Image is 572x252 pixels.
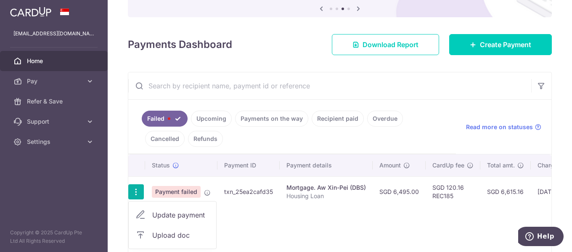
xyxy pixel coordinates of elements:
a: Download Report [332,34,439,55]
a: Cancelled [145,131,185,147]
td: SGD 120.16 REC185 [426,176,480,207]
span: Download Report [363,40,418,50]
iframe: Opens a widget where you can find more information [518,227,564,248]
td: SGD 6,495.00 [373,176,426,207]
p: [EMAIL_ADDRESS][DOMAIN_NAME] [13,29,94,38]
p: Housing Loan [286,192,366,200]
td: SGD 6,615.16 [480,176,531,207]
span: Payment failed [152,186,201,198]
a: Payments on the way [235,111,308,127]
td: txn_25ea2cafd35 [217,176,280,207]
span: Create Payment [480,40,531,50]
span: Pay [27,77,82,85]
a: Failed [142,111,188,127]
a: Recipient paid [312,111,364,127]
span: Status [152,161,170,170]
a: Upcoming [191,111,232,127]
span: Total amt. [487,161,515,170]
span: Amount [379,161,401,170]
span: Refer & Save [27,97,82,106]
a: Read more on statuses [466,123,541,131]
div: Mortgage. Aw Xin-Pei (DBS) [286,183,366,192]
span: Read more on statuses [466,123,533,131]
span: Settings [27,138,82,146]
a: Refunds [188,131,223,147]
span: Home [27,57,82,65]
span: Support [27,117,82,126]
input: Search by recipient name, payment id or reference [128,72,531,99]
th: Payment details [280,154,373,176]
th: Payment ID [217,154,280,176]
img: CardUp [10,7,51,17]
a: Create Payment [449,34,552,55]
span: Charge date [538,161,572,170]
span: CardUp fee [432,161,464,170]
h4: Payments Dashboard [128,37,232,52]
a: Overdue [367,111,403,127]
